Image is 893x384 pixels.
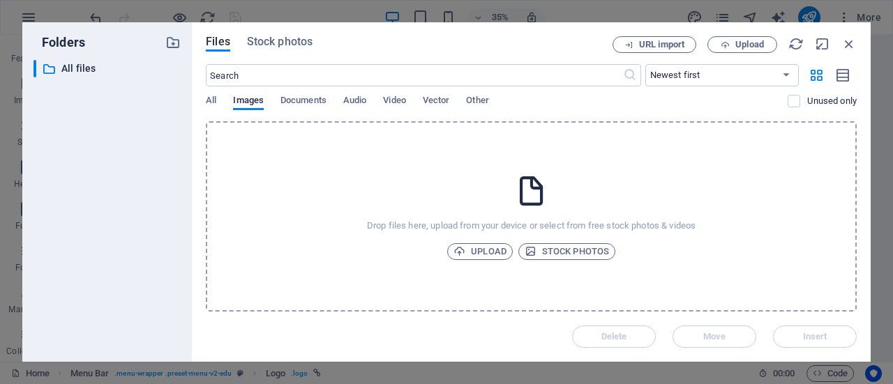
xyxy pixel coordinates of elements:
[815,36,830,52] i: Minimize
[367,220,696,232] p: Drop files here, upload from your device or select from free stock photos & videos
[613,36,696,53] button: URL import
[423,92,450,112] span: Vector
[33,60,36,77] div: ​
[807,95,857,107] p: Displays only files that are not in use on the website. Files added during this session can still...
[639,40,684,49] span: URL import
[453,243,506,260] span: Upload
[233,92,264,112] span: Images
[61,61,155,77] p: All files
[247,33,313,50] span: Stock photos
[280,92,327,112] span: Documents
[206,92,216,112] span: All
[841,36,857,52] i: Close
[466,92,488,112] span: Other
[343,92,366,112] span: Audio
[518,243,615,260] button: Stock photos
[788,36,804,52] i: Reload
[525,243,609,260] span: Stock photos
[735,40,764,49] span: Upload
[383,92,405,112] span: Video
[206,33,230,50] span: Files
[33,33,85,52] p: Folders
[206,64,622,86] input: Search
[165,35,181,50] i: Create new folder
[447,243,513,260] button: Upload
[707,36,777,53] button: Upload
